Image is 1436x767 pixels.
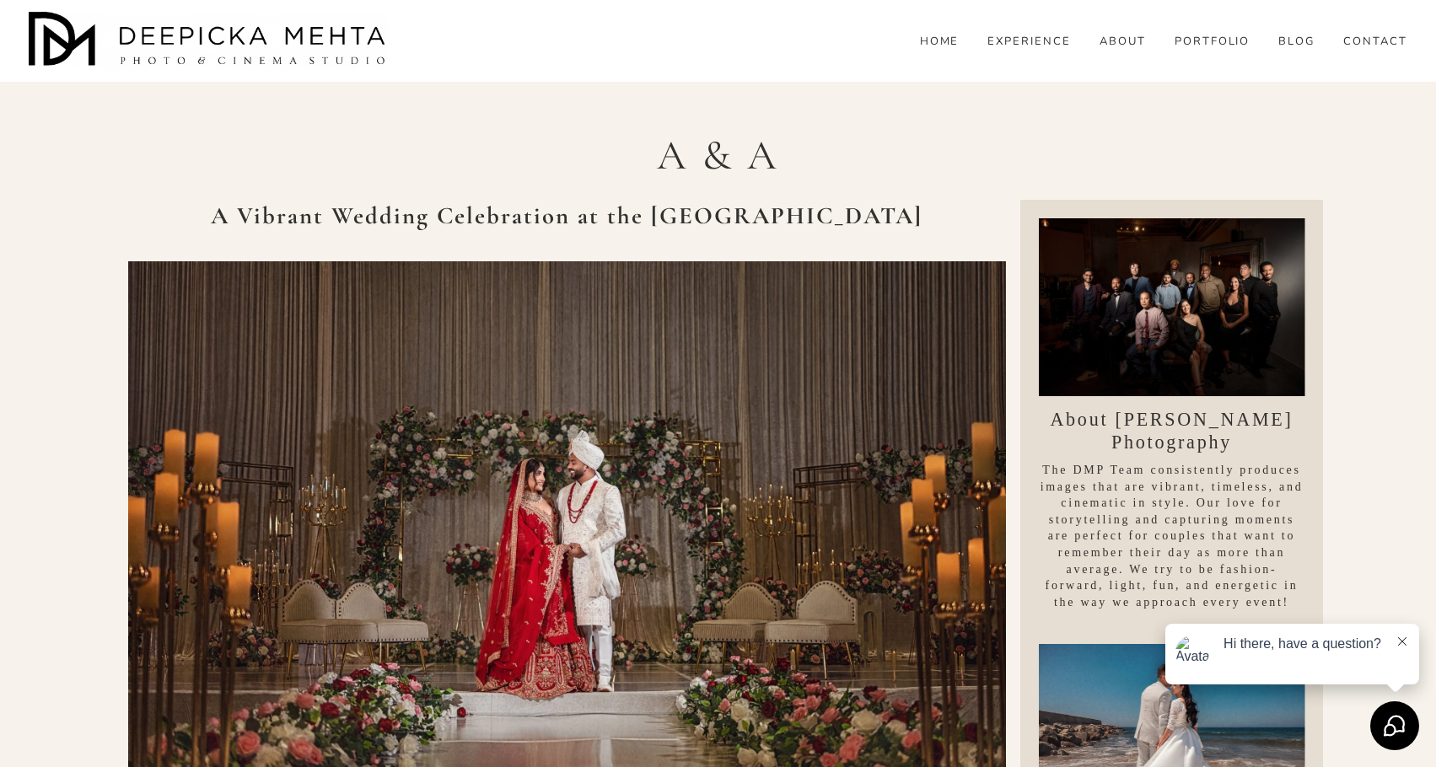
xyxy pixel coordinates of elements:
[1278,35,1315,50] a: folder dropdown
[987,35,1071,50] a: EXPERIENCE
[1343,35,1407,50] a: CONTACT
[1050,409,1293,453] a: About [PERSON_NAME] Photography
[1039,462,1305,610] p: The DMP Team consistently produces images that are vibrant, timeless, and cinematic in style. Our...
[1175,35,1250,50] a: PORTFOLIO
[1100,35,1146,50] a: ABOUT
[29,12,391,71] img: Austin Wedding Photographer - Deepicka Mehta Photography &amp; Cinematography
[920,35,960,50] a: HOME
[128,126,1309,185] h1: A & A
[1278,35,1315,49] span: BLOG
[211,201,922,230] strong: A Vibrant Wedding Celebration at the [GEOGRAPHIC_DATA]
